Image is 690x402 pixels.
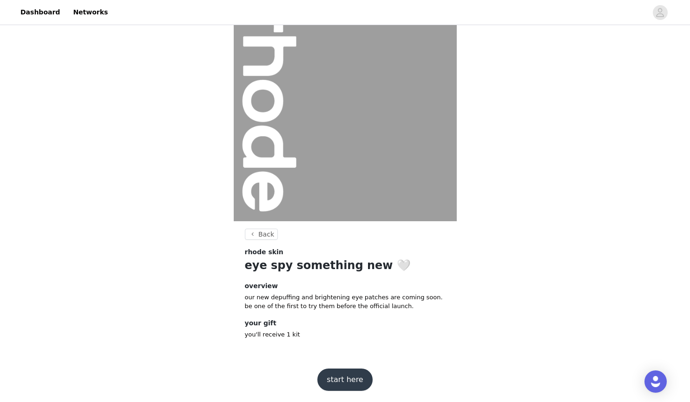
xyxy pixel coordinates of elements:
[317,369,372,391] button: start here
[245,247,283,257] span: rhode skin
[644,370,667,393] div: Open Intercom Messenger
[245,293,446,311] p: our new depuffing and brightening eye patches are coming soon. be one of the first to try them be...
[245,229,278,240] button: Back
[245,281,446,291] h4: overview
[67,2,113,23] a: Networks
[245,257,446,274] h1: eye spy something new 🤍
[656,5,664,20] div: avatar
[245,318,446,328] h4: your gift
[245,330,446,339] p: you'll receive 1 kit
[15,2,66,23] a: Dashboard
